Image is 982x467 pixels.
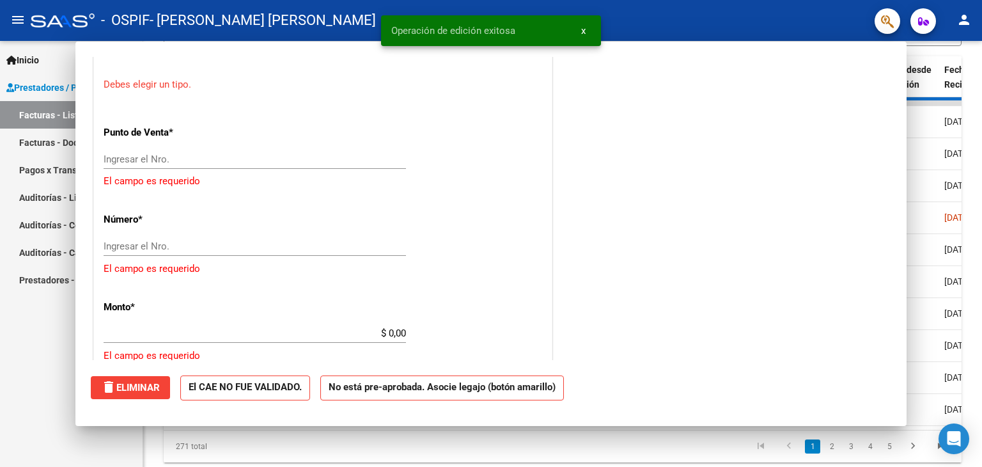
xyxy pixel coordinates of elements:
[944,340,970,351] span: [DATE]
[104,77,542,92] p: Debes elegir un tipo.
[887,65,931,90] span: Días desde Emisión
[571,19,596,42] button: x
[150,6,376,35] span: - [PERSON_NAME] [PERSON_NAME]
[944,116,970,127] span: [DATE]
[320,376,564,400] strong: No está pre-aprobada. Asocie legajo (botón amarillo)
[944,308,970,319] span: [DATE]
[104,349,542,363] p: El campo es requerido
[581,25,586,36] span: x
[101,6,150,35] span: - OSPIF
[391,24,515,37] span: Operación de edición exitosa
[104,212,235,227] p: Número
[6,81,123,95] span: Prestadores / Proveedores
[944,180,970,191] span: [DATE]
[944,212,970,223] span: [DATE]
[944,148,970,159] span: [DATE]
[104,262,542,276] p: El campo es requerido
[104,125,235,140] p: Punto de Venta
[944,65,980,90] span: Fecha Recibido
[104,174,542,189] p: El campo es requerido
[101,379,116,395] mat-icon: delete
[104,300,235,315] p: Monto
[6,53,39,67] span: Inicio
[101,382,160,393] span: Eliminar
[10,12,26,28] mat-icon: menu
[939,423,969,454] div: Open Intercom Messenger
[944,404,970,415] span: [DATE]
[944,372,970,383] span: [DATE]
[91,376,170,399] button: Eliminar
[944,276,970,287] span: [DATE]
[180,376,310,400] strong: El CAE NO FUE VALIDADO.
[164,431,321,463] div: 271 total
[944,244,970,255] span: [DATE]
[882,56,939,113] datatable-header-cell: Días desde Emisión
[956,12,972,28] mat-icon: person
